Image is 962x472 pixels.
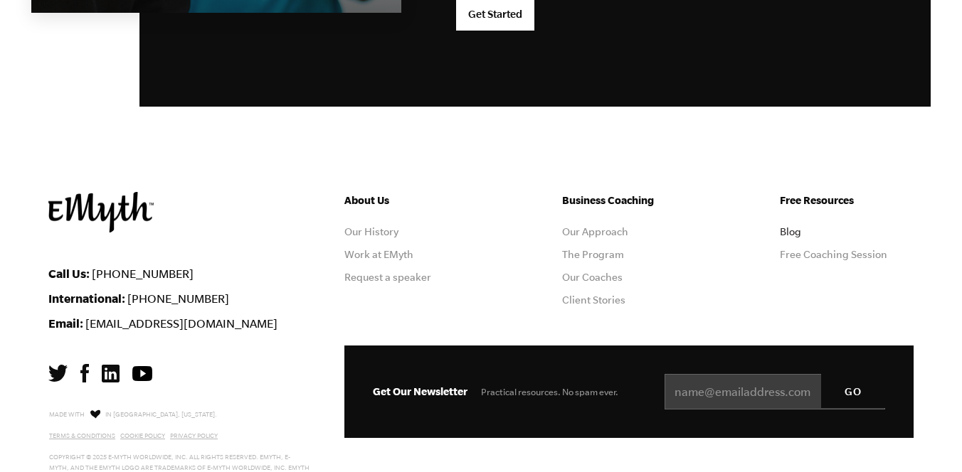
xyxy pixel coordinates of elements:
a: The Program [562,249,624,260]
img: Facebook [80,364,89,382]
a: Blog [780,226,801,237]
a: Our Coaches [562,272,623,283]
h5: Free Resources [780,192,914,209]
iframe: Chat Widget [645,370,962,472]
img: LinkedIn [102,365,120,382]
a: Free Coaching Session [780,249,887,260]
img: Twitter [48,365,68,382]
img: YouTube [132,366,152,381]
a: Terms & Conditions [49,432,115,439]
img: EMyth [48,192,154,232]
a: Cookie Policy [120,432,165,439]
strong: Email: [48,316,83,330]
a: Our Approach [562,226,628,237]
h5: About Us [344,192,478,209]
a: [PHONE_NUMBER] [92,267,194,280]
a: Work at EMyth [344,249,413,260]
strong: International: [48,291,125,305]
a: Privacy Policy [170,432,218,439]
img: Love [90,409,100,419]
a: [EMAIL_ADDRESS][DOMAIN_NAME] [85,317,277,330]
a: Our History [344,226,398,237]
a: [PHONE_NUMBER] [127,292,229,305]
span: Get Our Newsletter [373,385,467,397]
strong: Call Us: [48,267,90,280]
span: Practical resources. No spam ever. [481,387,618,397]
a: Client Stories [562,294,625,306]
h5: Business Coaching [562,192,696,209]
a: Request a speaker [344,272,431,283]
